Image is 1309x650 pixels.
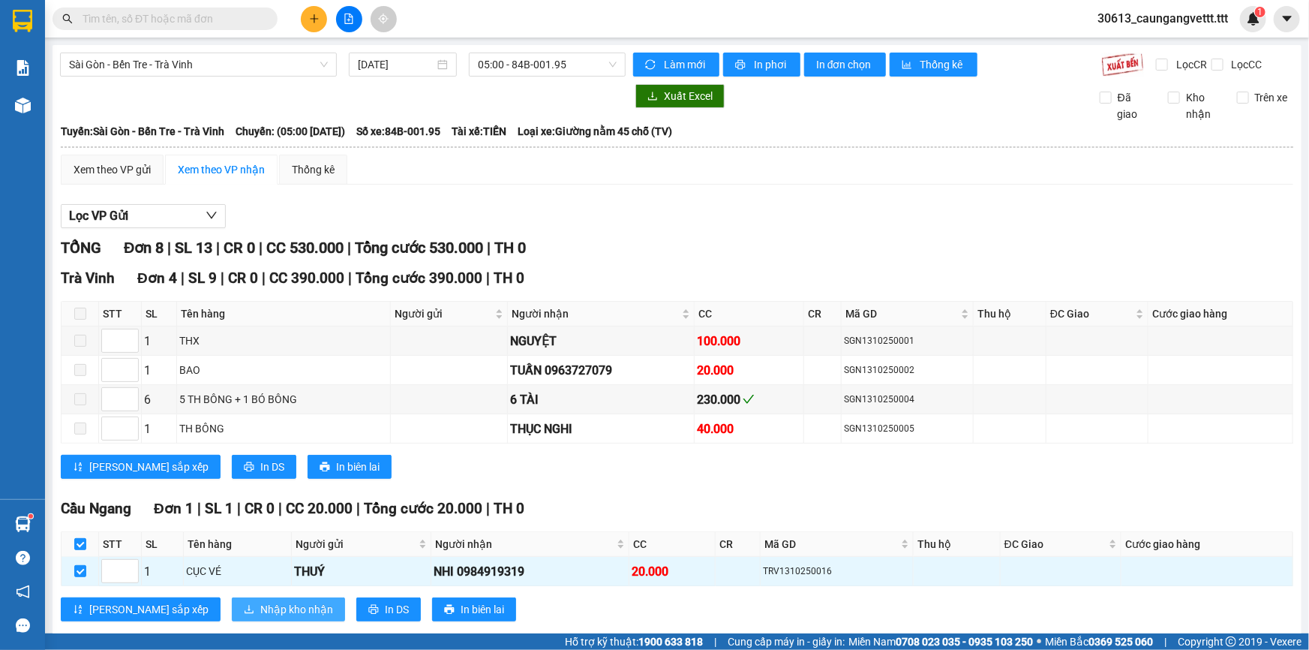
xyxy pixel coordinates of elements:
span: In DS [260,459,284,475]
span: 30613_caungangvettt.ttt [1085,9,1240,28]
span: Hỗ trợ kỹ thuật: [565,633,703,650]
th: CR [804,302,842,327]
span: 05:00 - 84B-001.95 [478,53,617,76]
span: ĐC Giao [1050,305,1133,322]
span: CC 20.000 [286,500,353,517]
span: | [259,239,263,257]
span: CR 0 [224,239,255,257]
div: 1 [144,332,174,351]
span: Lọc VP Gửi [69,206,128,225]
span: | [348,269,352,287]
span: sort-ascending [73,462,83,474]
button: printerIn DS [356,597,421,621]
span: down [206,209,218,221]
strong: 0708 023 035 - 0935 103 250 [896,636,1033,648]
button: printerIn biên lai [432,597,516,621]
span: sync [645,59,658,71]
span: TH 0 [494,500,524,517]
div: 230.000 [697,390,801,409]
div: SGN1310250004 [844,393,971,407]
th: Tên hàng [177,302,391,327]
th: CC [629,532,716,557]
div: THỤC NGHI [510,420,692,438]
button: syncLàm mới [633,53,719,77]
span: Người nhận [435,536,614,552]
span: Miền Bắc [1045,633,1153,650]
span: notification [16,585,30,599]
div: SGN1310250001 [844,334,971,348]
span: printer [444,604,455,616]
span: | [278,500,282,517]
div: THX [179,333,388,349]
button: Lọc VP Gửi [61,204,226,228]
span: | [486,269,490,287]
span: Làm mới [664,56,707,73]
button: bar-chartThống kê [890,53,977,77]
span: download [647,91,658,103]
span: printer [244,462,254,474]
span: Lọc CR [1170,56,1209,73]
span: CR : [11,96,35,112]
span: printer [735,59,748,71]
td: SGN1310250005 [842,414,974,444]
span: Xuất Excel [664,88,713,104]
span: Người nhận [512,305,679,322]
div: 20.000 [697,361,801,380]
span: printer [368,604,379,616]
div: 0901384630 [98,65,250,86]
button: caret-down [1274,6,1300,32]
span: | [714,633,716,650]
td: SGN1310250002 [842,356,974,385]
button: sort-ascending[PERSON_NAME] sắp xếp [61,455,221,479]
span: In DS [385,601,409,618]
span: Đơn 4 [137,269,177,287]
span: Nhập kho nhận [260,601,333,618]
span: bar-chart [902,59,914,71]
th: CR [716,532,761,557]
span: Người gửi [395,305,492,322]
div: Xem theo VP nhận [178,161,265,178]
span: Kho nhận [1180,89,1225,122]
span: SL 13 [175,239,212,257]
div: TH BÔNG [179,420,388,437]
span: [PERSON_NAME] sắp xếp [89,459,209,475]
span: Cung cấp máy in - giấy in: [728,633,845,650]
span: message [16,618,30,633]
th: STT [99,532,142,557]
div: 1 [144,420,174,438]
div: 1 [144,361,174,380]
span: Đơn 1 [154,500,194,517]
b: Tuyến: Sài Gòn - Bến Tre - Trà Vinh [61,125,224,137]
span: | [262,269,266,287]
div: CỤC VÉ [186,563,289,579]
span: CC 530.000 [266,239,344,257]
button: printerIn biên lai [308,455,392,479]
img: icon-new-feature [1247,12,1260,26]
span: In đơn chọn [816,56,874,73]
span: | [356,500,360,517]
div: Cầu Ngang [13,13,87,49]
th: Cước giao hàng [1148,302,1293,327]
span: Tổng cước 20.000 [364,500,482,517]
span: CR 0 [228,269,258,287]
td: TRV1310250016 [761,557,914,586]
div: Xem theo VP gửi [74,161,151,178]
div: 40.000 [697,420,801,438]
th: Thu hộ [974,302,1046,327]
span: Trà Vinh [61,269,115,287]
img: warehouse-icon [15,516,31,532]
span: Loại xe: Giường nằm 45 chỗ (TV) [518,123,672,140]
span: 1 [1257,7,1262,17]
span: | [221,269,224,287]
span: | [167,239,171,257]
span: | [237,500,241,517]
div: 6 [144,390,174,409]
div: SGN1310250002 [844,363,971,378]
span: CR 0 [245,500,275,517]
button: printerIn phơi [723,53,800,77]
span: Sài Gòn - Bến Tre - Trà Vinh [69,53,328,76]
img: logo-vxr [13,10,32,32]
span: Số xe: 84B-001.95 [356,123,440,140]
div: TUẤN 0963727079 [510,361,692,380]
img: 9k= [1101,53,1144,77]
